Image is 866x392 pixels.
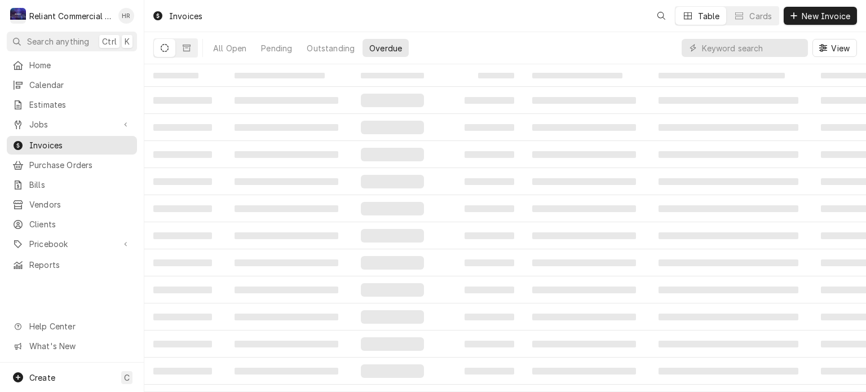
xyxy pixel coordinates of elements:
[153,341,212,347] span: ‌
[29,159,131,171] span: Purchase Orders
[532,97,636,104] span: ‌
[7,32,137,51] button: Search anythingCtrlK
[153,151,212,158] span: ‌
[532,232,636,239] span: ‌
[235,178,338,185] span: ‌
[7,195,137,214] a: Vendors
[659,232,798,239] span: ‌
[361,364,424,378] span: ‌
[153,368,212,375] span: ‌
[153,205,212,212] span: ‌
[369,42,402,54] div: Overdue
[235,232,338,239] span: ‌
[29,139,131,151] span: Invoices
[118,8,134,24] div: HR
[118,8,134,24] div: Heath Reed's Avatar
[235,259,338,266] span: ‌
[235,314,338,320] span: ‌
[532,287,636,293] span: ‌
[659,368,798,375] span: ‌
[465,287,514,293] span: ‌
[153,287,212,293] span: ‌
[465,341,514,347] span: ‌
[659,205,798,212] span: ‌
[465,259,514,266] span: ‌
[361,229,424,243] span: ‌
[659,151,798,158] span: ‌
[29,340,130,352] span: What's New
[29,199,131,210] span: Vendors
[659,259,798,266] span: ‌
[784,7,857,25] button: New Invoice
[532,124,636,131] span: ‌
[29,118,114,130] span: Jobs
[478,73,514,78] span: ‌
[361,337,424,351] span: ‌
[361,283,424,297] span: ‌
[465,151,514,158] span: ‌
[235,97,338,104] span: ‌
[659,178,798,185] span: ‌
[29,218,131,230] span: Clients
[532,341,636,347] span: ‌
[532,151,636,158] span: ‌
[361,121,424,134] span: ‌
[532,259,636,266] span: ‌
[10,8,26,24] div: Reliant Commercial Appliance Repair LLC's Avatar
[659,341,798,347] span: ‌
[698,10,720,22] div: Table
[361,175,424,188] span: ‌
[144,64,866,392] table: Overdue Invoices List Loading
[659,97,798,104] span: ‌
[29,320,130,332] span: Help Center
[7,136,137,155] a: Invoices
[532,205,636,212] span: ‌
[307,42,355,54] div: Outstanding
[235,287,338,293] span: ‌
[465,97,514,104] span: ‌
[102,36,117,47] span: Ctrl
[532,178,636,185] span: ‌
[10,8,26,24] div: R
[235,151,338,158] span: ‌
[532,73,622,78] span: ‌
[361,310,424,324] span: ‌
[749,10,772,22] div: Cards
[659,73,785,78] span: ‌
[7,156,137,174] a: Purchase Orders
[29,373,55,382] span: Create
[153,97,212,104] span: ‌
[153,124,212,131] span: ‌
[153,314,212,320] span: ‌
[659,287,798,293] span: ‌
[153,232,212,239] span: ‌
[812,39,857,57] button: View
[7,235,137,253] a: Go to Pricebook
[124,372,130,384] span: C
[125,36,130,47] span: K
[7,76,137,94] a: Calendar
[235,124,338,131] span: ‌
[29,79,131,91] span: Calendar
[29,179,131,191] span: Bills
[153,73,198,78] span: ‌
[532,368,636,375] span: ‌
[465,368,514,375] span: ‌
[7,256,137,274] a: Reports
[659,314,798,320] span: ‌
[261,42,292,54] div: Pending
[29,238,114,250] span: Pricebook
[465,205,514,212] span: ‌
[213,42,246,54] div: All Open
[465,314,514,320] span: ‌
[29,10,112,22] div: Reliant Commercial Appliance Repair LLC
[702,39,802,57] input: Keyword search
[235,341,338,347] span: ‌
[361,256,424,270] span: ‌
[799,10,852,22] span: New Invoice
[465,124,514,131] span: ‌
[361,73,424,78] span: ‌
[27,36,89,47] span: Search anything
[7,215,137,234] a: Clients
[7,56,137,74] a: Home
